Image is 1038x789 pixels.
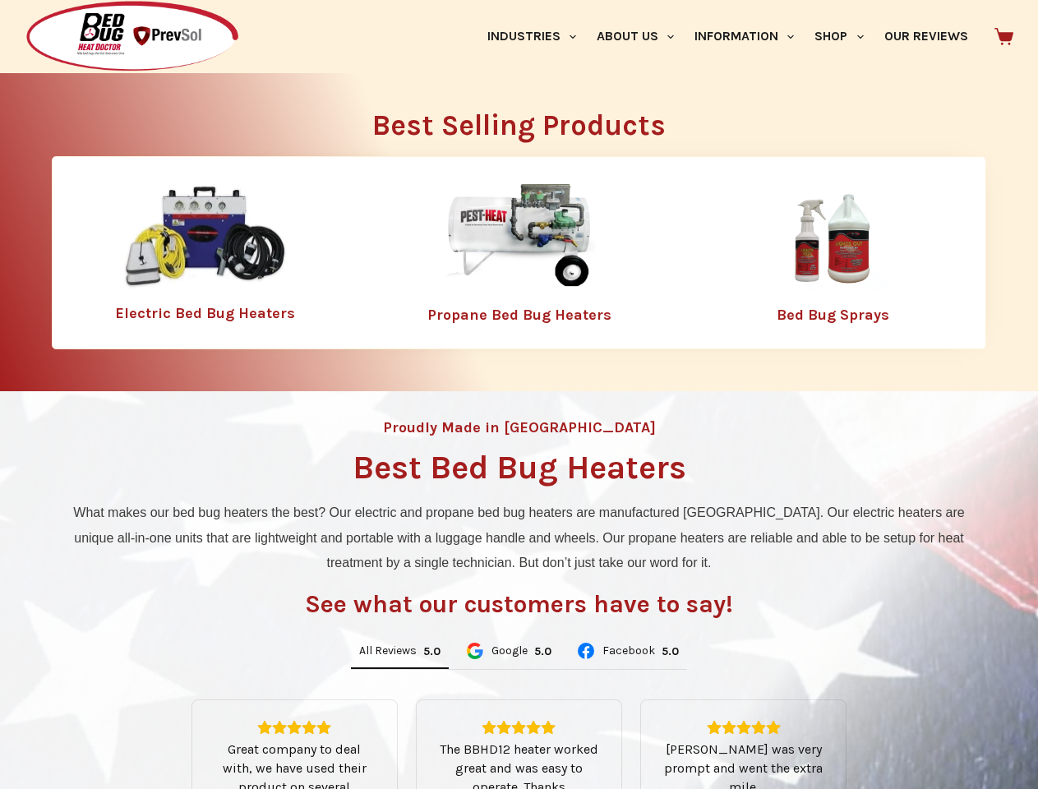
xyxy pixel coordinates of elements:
[602,645,655,657] span: Facebook
[60,501,978,575] p: What makes our bed bug heaters the best? Our electric and propane bed bug heaters are manufacture...
[305,592,733,616] h3: See what our customers have to say!
[115,304,295,322] a: Electric Bed Bug Heaters
[353,451,686,484] h1: Best Bed Bug Heaters
[491,645,528,657] span: Google
[383,420,656,435] h4: Proudly Made in [GEOGRAPHIC_DATA]
[13,7,62,56] button: Open LiveChat chat widget
[662,644,679,658] div: 5.0
[662,644,679,658] div: Rating: 5.0 out of 5
[359,645,417,657] span: All Reviews
[52,111,986,140] h2: Best Selling Products
[423,644,441,658] div: Rating: 5.0 out of 5
[534,644,551,658] div: 5.0
[423,644,441,658] div: 5.0
[427,306,611,324] a: Propane Bed Bug Heaters
[534,644,551,658] div: Rating: 5.0 out of 5
[436,720,602,735] div: Rating: 5.0 out of 5
[777,306,889,324] a: Bed Bug Sprays
[661,720,826,735] div: Rating: 5.0 out of 5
